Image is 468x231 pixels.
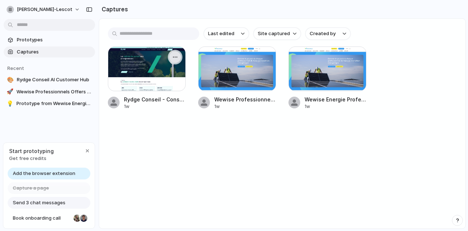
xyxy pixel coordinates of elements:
div: Nicole Kubica [73,214,82,223]
span: Prototype from Wewise Energie Professionnels [16,100,92,107]
span: [PERSON_NAME]-lescot [17,6,72,13]
a: 🚀Wewise Professionnels Offers & Locations Hub [4,86,95,97]
span: Captures [17,48,92,56]
div: 1w [124,103,186,110]
span: Start prototyping [9,147,54,155]
span: Get free credits [9,155,54,162]
span: Rydge Conseil AI Customer Hub [17,76,92,83]
a: Book onboarding call [8,212,90,224]
span: Created by [310,30,336,37]
span: Site captured [258,30,290,37]
div: 1w [214,103,276,110]
span: Book onboarding call [13,215,71,222]
span: Rydge Conseil - Conseil et accompagnement entrepreneurs [124,96,186,103]
div: Christian Iacullo [79,214,88,223]
div: 🚀 [7,88,14,96]
span: Wewise Professionnels Offers & Locations Hub [16,88,92,96]
span: Wewise Professionnels v2 [214,96,276,103]
span: Add the browser extension [13,170,75,177]
span: Capture a page [13,185,49,192]
div: 🎨 [7,76,14,83]
button: Last edited [204,27,249,40]
button: Created by [305,27,351,40]
div: 1w [305,103,366,110]
h2: Captures [99,5,128,14]
span: Recent [7,65,24,71]
a: Prototypes [4,34,95,45]
a: 🎨Rydge Conseil AI Customer Hub [4,74,95,85]
button: [PERSON_NAME]-lescot [4,4,84,15]
span: Last edited [208,30,234,37]
span: Wewise Energie Professionnels [305,96,366,103]
a: 💡Prototype from Wewise Energie Professionnels [4,98,95,109]
div: 💡 [7,100,14,107]
a: Captures [4,46,95,57]
span: Send 3 chat messages [13,199,65,206]
span: Prototypes [17,36,92,44]
button: Site captured [253,27,301,40]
